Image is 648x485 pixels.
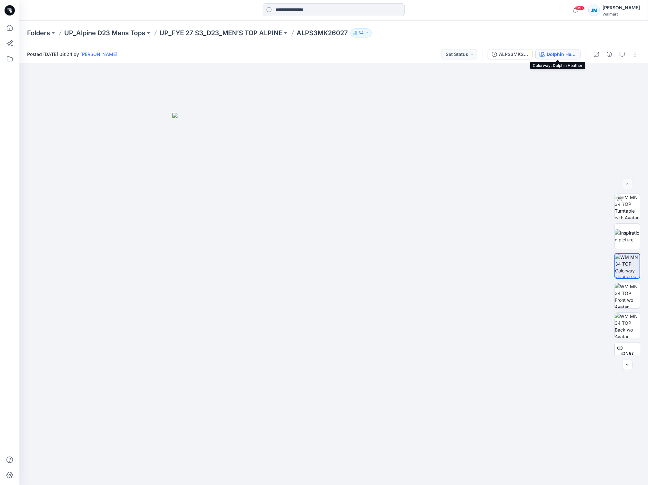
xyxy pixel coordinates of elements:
[602,4,640,12] div: [PERSON_NAME]
[588,5,600,16] div: JM
[615,283,640,308] img: WM MN 34 TOP Front wo Avatar
[359,29,364,37] p: 64
[547,51,576,58] div: Dolphin Heather
[350,28,372,37] button: 64
[64,28,145,37] a: UP_Alpine D23 Mens Tops
[615,229,640,243] img: Inspiration picture
[27,51,117,58] span: Posted [DATE] 08:24 by
[80,51,117,57] a: [PERSON_NAME]
[488,49,533,59] button: ALPS3MK26027
[602,12,640,16] div: Walmart
[615,194,640,219] img: WM MN 34 TOP Turntable with Avatar
[499,51,529,58] div: ALPS3MK26027
[159,28,282,37] a: UP_FYE 27 S3_D23_MEN’S TOP ALPINE
[27,28,50,37] a: Folders
[575,5,585,11] span: 99+
[621,349,634,361] span: BW
[535,49,581,59] button: Dolphin Heather
[615,254,640,278] img: WM MN 34 TOP Colorway wo Avatar
[615,313,640,338] img: WM MN 34 TOP Back wo Avatar
[604,49,614,59] button: Details
[297,28,348,37] p: ALPS3MK26027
